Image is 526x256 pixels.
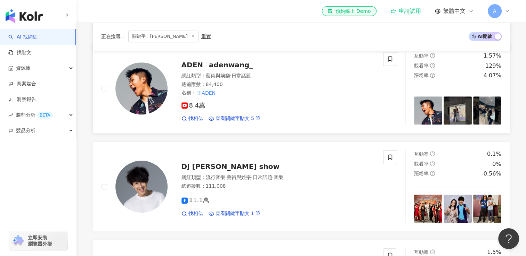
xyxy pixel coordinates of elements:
a: searchAI 找網紅 [8,34,38,41]
div: 4.07% [484,72,501,79]
span: question-circle [430,73,435,78]
span: 11.1萬 [181,197,209,204]
img: post-image [444,195,472,223]
a: 找貼文 [8,49,31,56]
span: 繁體中文 [443,7,466,15]
a: 查看關鍵字貼文 1 筆 [209,210,261,217]
div: 0.1% [487,150,501,158]
img: KOL Avatar [115,62,168,114]
span: 音樂 [274,174,283,180]
a: 預約線上 Demo [322,6,376,16]
span: 藝術與娛樂 [227,174,251,180]
span: 8.4萬 [181,102,205,109]
a: 找相似 [181,210,203,217]
span: 查看關鍵字貼文 5 筆 [216,115,261,122]
span: 日常話題 [252,174,272,180]
span: 互動率 [414,53,429,59]
a: 洞察報告 [8,96,36,103]
div: BETA [37,112,53,119]
img: post-image [414,195,442,223]
span: 查看關鍵字貼文 1 筆 [216,210,261,217]
span: question-circle [430,63,435,68]
span: 名稱 ： [181,89,217,97]
a: 商案媒合 [8,80,36,87]
span: 漲粉率 [414,72,429,78]
a: 查看關鍵字貼文 5 筆 [209,115,261,122]
span: 找相似 [188,115,203,122]
div: 1.57% [484,52,501,60]
span: A [493,7,496,15]
span: 正在搜尋 ： [101,34,126,39]
span: DJ [PERSON_NAME] show [181,162,280,171]
div: 總追蹤數 ： 84,400 [181,81,375,88]
span: 競品分析 [16,123,35,138]
span: · [225,174,227,180]
span: · [230,73,232,78]
span: · [272,174,273,180]
div: 129% [485,62,501,70]
img: KOL Avatar [115,161,168,213]
span: 藝術與娛樂 [206,73,230,78]
span: question-circle [430,53,435,58]
span: 互動率 [414,249,429,255]
img: post-image [473,96,501,125]
span: ADEN [181,61,203,69]
span: 資源庫 [16,60,31,76]
span: rise [8,113,13,118]
span: 立即安裝 瀏覽器外掛 [28,234,52,247]
span: 日常話題 [232,73,251,78]
mark: 王ADEN [196,89,217,97]
span: 關鍵字：[PERSON_NAME] [128,31,199,42]
div: 重置 [201,34,211,39]
a: KOL AvatarDJ [PERSON_NAME] show網紅類型：流行音樂·藝術與娛樂·日常話題·音樂總追蹤數：111,00811.1萬找相似查看關鍵字貼文 1 筆互動率question-... [93,142,510,231]
div: 網紅類型 ： [181,72,375,79]
div: -0.56% [482,170,501,178]
img: chrome extension [11,235,25,246]
span: question-circle [430,151,435,156]
a: 申請試用 [390,8,421,15]
span: 找相似 [188,210,203,217]
a: 找相似 [181,115,203,122]
img: post-image [414,96,442,125]
a: KOL AvatarADENadenwang_網紅類型：藝術與娛樂·日常話題總追蹤數：84,400名稱：王ADEN8.4萬找相似查看關鍵字貼文 5 筆互動率question-circle1.57... [93,43,510,133]
img: post-image [444,96,472,125]
div: 預約線上 Demo [327,8,371,15]
div: 網紅類型 ： [181,174,375,181]
span: 互動率 [414,151,429,157]
img: post-image [473,195,501,223]
span: adenwang_ [209,61,253,69]
span: 觀看率 [414,161,429,167]
span: question-circle [430,249,435,254]
span: 流行音樂 [206,174,225,180]
a: chrome extension立即安裝 瀏覽器外掛 [9,231,67,250]
div: 1.5% [487,248,501,256]
img: logo [6,9,43,23]
span: 趨勢分析 [16,107,53,123]
span: 觀看率 [414,63,429,68]
span: question-circle [430,161,435,166]
iframe: Help Scout Beacon - Open [498,228,519,249]
div: 0% [492,160,501,168]
span: · [251,174,252,180]
div: 總追蹤數 ： 111,008 [181,183,375,190]
span: 漲粉率 [414,171,429,176]
span: question-circle [430,171,435,176]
